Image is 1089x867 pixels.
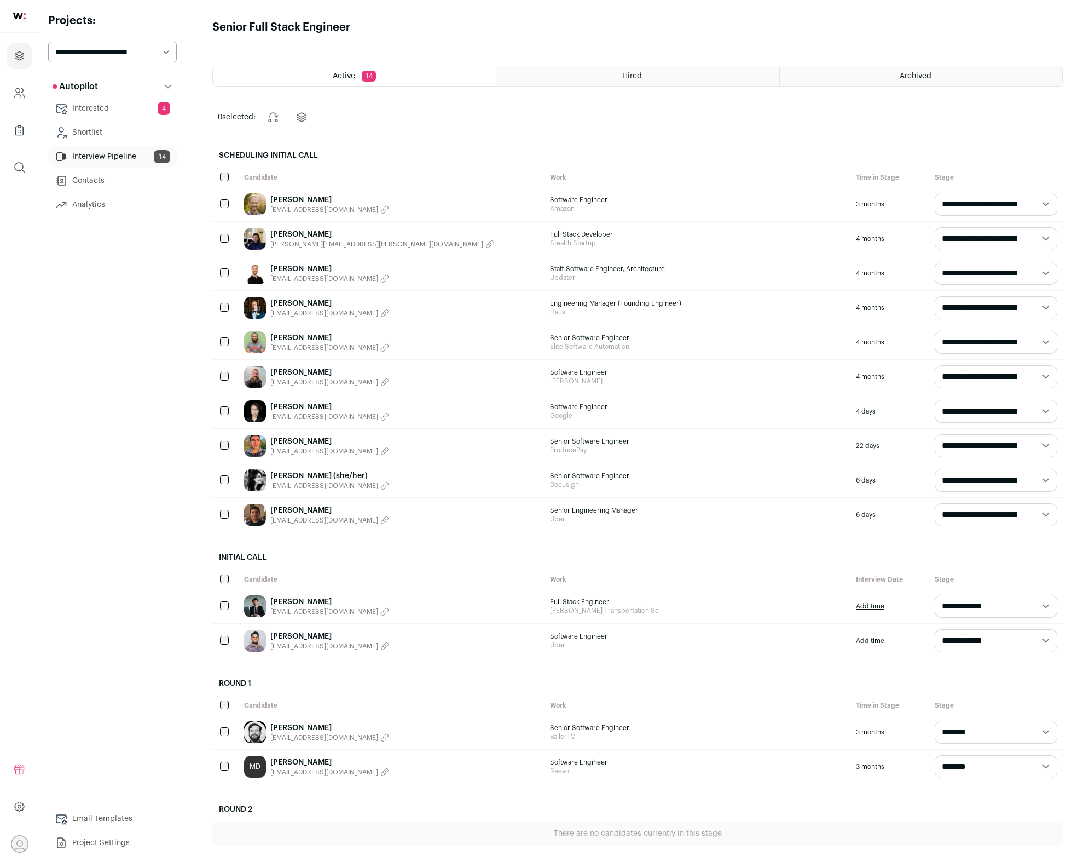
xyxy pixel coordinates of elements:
h2: Round 2 [212,797,1063,822]
button: [EMAIL_ADDRESS][DOMAIN_NAME] [270,447,389,456]
span: Amazon [550,204,845,213]
button: [PERSON_NAME][EMAIL_ADDRESS][PERSON_NAME][DOMAIN_NAME] [270,240,494,249]
div: Work [544,696,850,715]
button: [EMAIL_ADDRESS][DOMAIN_NAME] [270,343,389,352]
span: Haus [550,308,845,317]
span: selected: [218,112,256,123]
span: 14 [362,71,376,82]
span: [EMAIL_ADDRESS][DOMAIN_NAME] [270,733,378,742]
span: Software Engineer [550,758,845,767]
div: 22 days [850,429,929,463]
a: Contacts [48,170,177,192]
button: Change stage [260,104,286,130]
span: Google [550,411,845,420]
div: Interview Date [850,570,929,589]
div: Work [544,168,850,187]
span: Senior Engineering Manager [550,506,845,515]
span: Active [333,72,355,80]
span: [EMAIL_ADDRESS][DOMAIN_NAME] [270,378,378,387]
div: 4 months [850,325,929,359]
span: 0 [218,113,222,121]
span: [EMAIL_ADDRESS][DOMAIN_NAME] [270,309,378,318]
div: Work [544,570,850,589]
span: Software Engineer [550,632,845,641]
button: [EMAIL_ADDRESS][DOMAIN_NAME] [270,481,389,490]
div: 4 months [850,256,929,290]
h2: Projects: [48,13,177,28]
img: ece1e5ec5f56fe4436790f3608161b689e889b5754b6902c77deb660e59e3e66.jpg [244,400,266,422]
button: [EMAIL_ADDRESS][DOMAIN_NAME] [270,412,389,421]
a: Projects [7,43,32,69]
a: Interview Pipeline14 [48,146,177,168]
a: Email Templates [48,808,177,830]
a: [PERSON_NAME] [270,332,389,343]
span: [PERSON_NAME][EMAIL_ADDRESS][PERSON_NAME][DOMAIN_NAME] [270,240,483,249]
span: [EMAIL_ADDRESS][DOMAIN_NAME] [270,205,378,214]
a: Add time [856,636,884,645]
div: 4 months [850,360,929,394]
button: [EMAIL_ADDRESS][DOMAIN_NAME] [270,768,389,777]
div: Stage [929,696,1063,715]
img: 7b4ba539908a3452206bbe482e87d4689398cde455de559b34b1032d16880bd6.jpg [244,721,266,743]
a: [PERSON_NAME] [270,505,389,516]
a: [PERSON_NAME] [270,194,389,205]
h2: Scheduling Initial Call [212,143,1063,168]
span: [PERSON_NAME] Transportation Se [550,606,845,615]
span: Software Engineer [550,196,845,204]
div: Candidate [239,696,544,715]
div: 3 months [850,187,929,221]
a: Add time [856,602,884,611]
span: 14 [154,150,170,163]
img: f390aac56fee0eefd75d02d5f53a1656786bfdbe70eda69811f4b735459f19a2 [244,262,266,284]
div: Time in Stage [850,696,929,715]
span: Hired [622,72,642,80]
h2: Round 1 [212,671,1063,696]
a: [PERSON_NAME] [270,722,389,733]
div: Time in Stage [850,168,929,187]
span: Archived [900,72,931,80]
button: [EMAIL_ADDRESS][DOMAIN_NAME] [270,205,389,214]
h2: Initial Call [212,546,1063,570]
span: BallerTV [550,732,845,741]
a: [PERSON_NAME] [270,367,389,378]
span: Staff Software Engineer, Architecture [550,265,845,273]
a: [PERSON_NAME] [270,401,389,412]
span: [EMAIL_ADDRESS][DOMAIN_NAME] [270,642,378,651]
div: Stage [929,168,1063,187]
a: Company Lists [7,117,32,143]
span: Senior Software Engineer [550,437,845,446]
div: Stage [929,570,1063,589]
img: wellfound-shorthand-0d5821cbd27db2630d0214b213865d53afaa358527fdda9d0ea32b1df1b89c2c.svg [13,13,26,19]
span: [EMAIL_ADDRESS][DOMAIN_NAME] [270,768,378,777]
a: [PERSON_NAME] [270,298,389,309]
img: 88074cc6573b29efdf39fbf7c72a55db638bb49c0a59db70deb2a3a20515b94e.jpg [244,435,266,457]
a: [PERSON_NAME] (she/her) [270,470,389,481]
span: Senior Software Engineer [550,472,845,480]
button: [EMAIL_ADDRESS][DOMAIN_NAME] [270,733,389,742]
button: [EMAIL_ADDRESS][DOMAIN_NAME] [270,642,389,651]
a: Interested4 [48,97,177,119]
img: 13aeda022f15b18311496c7beba5c5bd9d962d1826338a1280349a4661ec3013 [244,193,266,215]
span: Software Engineer [550,368,845,377]
span: [EMAIL_ADDRESS][DOMAIN_NAME] [270,447,378,456]
div: 4 months [850,291,929,325]
span: Reevo [550,767,845,776]
button: [EMAIL_ADDRESS][DOMAIN_NAME] [270,309,389,318]
div: Candidate [239,570,544,589]
span: Docusign [550,480,845,489]
div: 3 months [850,715,929,749]
button: [EMAIL_ADDRESS][DOMAIN_NAME] [270,516,389,525]
a: [PERSON_NAME] [270,757,389,768]
span: Uber [550,515,845,524]
button: Open dropdown [11,835,28,853]
span: Stealth Startup [550,239,845,248]
a: [PERSON_NAME] [270,263,389,274]
a: Archived [780,66,1062,86]
span: [EMAIL_ADDRESS][DOMAIN_NAME] [270,343,378,352]
div: Candidate [239,168,544,187]
span: Senior Software Engineer [550,724,845,732]
a: MD [244,756,266,778]
p: Autopilot [53,80,98,93]
img: afa77776eb2a758075f512d1b34f548d660caaa4a398bca37cbaa95ec6f57361 [244,630,266,652]
a: Project Settings [48,832,177,854]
